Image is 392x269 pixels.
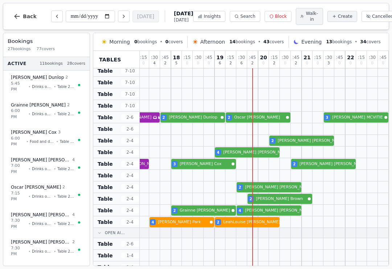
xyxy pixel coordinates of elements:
span: 0 [360,61,362,65]
span: [PERSON_NAME] [PERSON_NAME] [299,161,367,167]
span: • [28,166,30,172]
span: Table 213 [57,111,75,117]
span: • [56,139,58,144]
span: 2 - 4 [121,219,139,225]
span: Afternoon [200,38,225,45]
span: • [26,139,28,144]
span: 4 [152,220,154,225]
span: Active [8,61,26,67]
span: Table [98,172,113,179]
span: 77 covers [37,46,55,52]
span: 7:30 PM [11,245,27,257]
span: 7 - 10 [121,91,139,97]
span: Walk-in [306,11,318,22]
span: Table [98,218,113,226]
span: Table 209 [60,139,75,144]
span: 0 [306,61,308,65]
span: Drinks only [32,221,52,226]
span: 0 [350,61,352,65]
span: : 45 [205,55,212,60]
h3: Bookings [8,37,85,45]
span: 4 [72,157,75,163]
span: Table [98,195,113,202]
span: 22 [347,55,354,60]
span: 5:45 PM [11,81,27,93]
span: Table [98,137,113,144]
span: 7 - 10 [121,80,139,85]
span: Drinks only [32,249,52,254]
span: 2 - 4 [121,196,139,202]
span: Drinks only [32,166,52,172]
span: 2 - 4 [121,161,139,167]
span: • [54,111,56,117]
span: 0 [165,39,168,44]
span: Table [98,91,113,98]
span: 0 [134,39,137,44]
span: 0 [262,61,265,65]
span: 0 [338,61,340,65]
button: Previous day [51,11,63,22]
span: [PERSON_NAME] Park [158,219,208,225]
span: [PERSON_NAME] [PERSON_NAME] [223,149,291,156]
span: Table [98,149,113,156]
span: 2 [229,61,232,65]
span: Create [338,13,352,19]
span: 43 [264,39,270,44]
span: 2 [217,220,220,225]
span: : 15 [314,55,321,60]
span: 2 - 6 [121,126,139,132]
span: 2 [239,185,241,190]
span: 6:00 PM [11,108,27,120]
span: 4 [217,150,220,155]
span: [DATE] [174,10,193,17]
span: • [28,221,30,226]
span: 2 - 4 [121,208,139,213]
span: 2 - 4 [121,184,139,190]
span: : 30 [325,55,332,60]
span: 2 [173,208,176,213]
span: 0 [142,61,144,65]
span: 2 [251,61,253,65]
span: Search [240,13,255,19]
span: • [54,194,56,199]
span: 14 [229,39,236,44]
span: 0 [186,61,188,65]
span: 11 bookings [40,61,63,67]
span: Morning [109,38,130,45]
span: : 45 [249,55,256,60]
span: : 45 [293,55,299,60]
span: 3 [173,161,176,167]
span: • [54,249,56,254]
span: Grainne [PERSON_NAME] [180,208,230,214]
span: 2 [67,102,70,108]
span: 2 [62,184,65,190]
span: Table [98,102,113,109]
span: Table 208 [57,166,75,172]
span: Open Ai... [105,230,125,236]
span: [DATE] [174,17,193,23]
button: [DATE] [132,11,159,22]
span: [PERSON_NAME] [PERSON_NAME] [11,239,71,245]
span: 19 [216,55,223,60]
span: 0 [197,61,199,65]
button: [PERSON_NAME] [PERSON_NAME]47:00 PM•Drinks only•Table 208 [6,153,87,179]
span: Drinks only [32,84,52,89]
span: : 15 [184,55,191,60]
span: • [54,221,56,226]
span: • [258,39,261,45]
span: 6 [219,61,221,65]
span: [PERSON_NAME] [PERSON_NAME] [245,184,313,190]
span: 4 [153,61,155,65]
span: 1 - 4 [121,253,139,258]
span: 2 - 4 [121,149,139,155]
span: Back [23,14,37,19]
button: [PERSON_NAME] [PERSON_NAME]47:30 PM•Drinks only•Table 213 [6,208,87,234]
span: 3 [326,115,328,120]
span: [PERSON_NAME] Dunlop [169,115,219,121]
span: • [54,84,56,89]
span: : 30 [151,55,158,60]
span: 7:00 PM [11,163,27,175]
span: 7 - 10 [121,68,139,74]
button: Walk-in [296,8,323,25]
button: [PERSON_NAME] Cox36:00 PM•Food and drinks•Table 209 [6,125,87,152]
